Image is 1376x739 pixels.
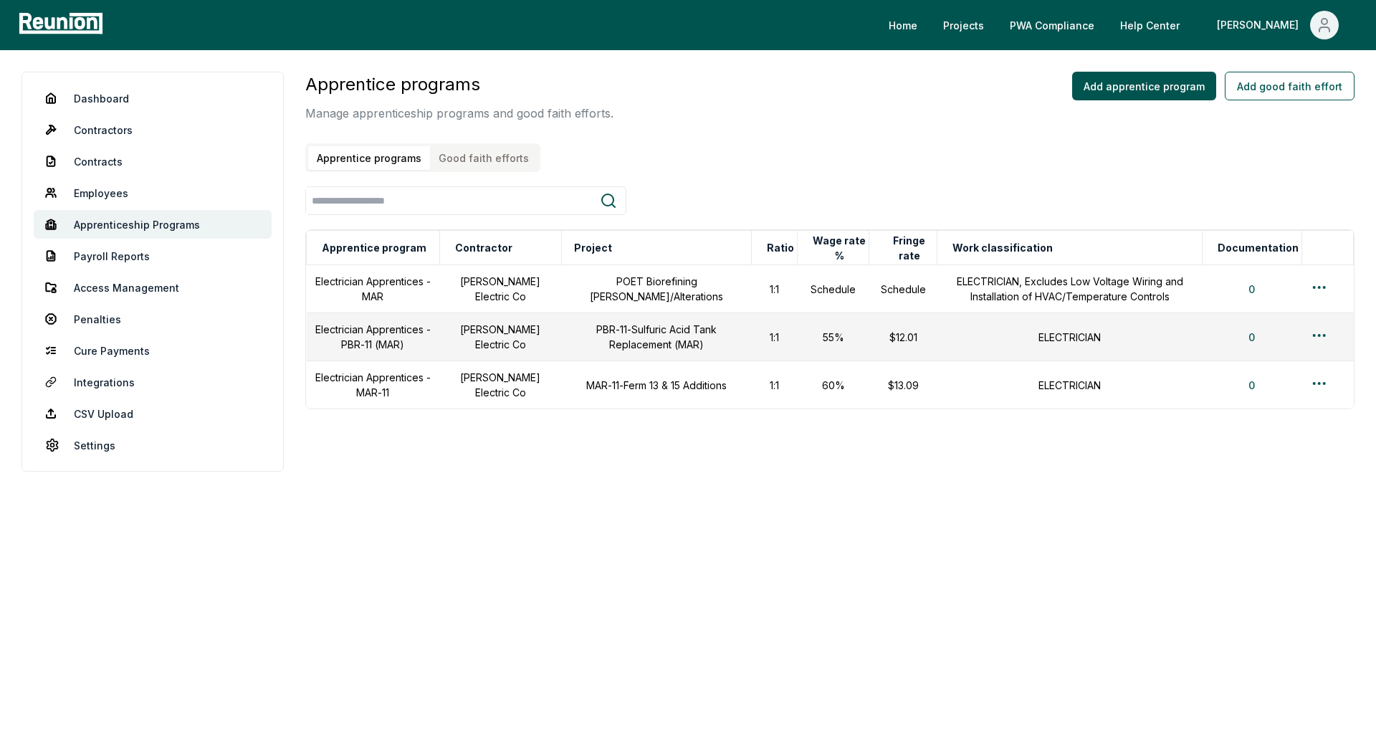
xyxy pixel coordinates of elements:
[34,84,272,113] a: Dashboard
[439,313,562,361] td: [PERSON_NAME] Electric Co
[439,265,562,313] td: [PERSON_NAME] Electric Co
[439,361,562,409] td: [PERSON_NAME] Electric Co
[810,234,869,262] button: Wage rate %
[34,210,272,239] a: Apprenticeship Programs
[452,234,515,262] button: Contractor
[751,313,797,361] td: 1:1
[932,11,995,39] a: Projects
[797,265,869,313] td: Schedule
[34,336,272,365] a: Cure Payments
[1072,72,1216,100] button: Add apprentice program
[570,322,743,352] p: PBR-11-Sulfuric Acid Tank Replacement (MAR)
[1225,72,1354,100] button: Add good faith effort
[305,72,613,97] h3: Apprentice programs
[307,265,440,313] td: Electrician Apprentices - MAR
[937,265,1203,313] td: ELECTRICIAN, Excludes Low Voltage Wiring and Installation of HVAC/Temperature Controls
[562,231,752,265] th: Project
[34,305,272,333] a: Penalties
[764,234,797,262] button: Ratio
[869,313,937,361] td: $12.01
[751,361,797,409] td: 1:1
[570,274,743,304] p: POET Biorefining [PERSON_NAME]/Alterations
[34,147,272,176] a: Contracts
[937,361,1203,409] td: ELECTRICIAN
[308,146,430,170] button: Apprentice programs
[1215,234,1301,262] button: Documentation
[1237,371,1266,399] button: 0
[869,265,937,313] td: Schedule
[751,265,797,313] td: 1:1
[950,234,1056,262] button: Work classification
[319,234,429,262] button: Apprentice program
[797,361,869,409] td: 60%
[1237,323,1266,351] button: 0
[430,146,537,170] button: Good faith efforts
[34,242,272,270] a: Payroll Reports
[34,368,272,396] a: Integrations
[1205,11,1350,39] button: [PERSON_NAME]
[998,11,1106,39] a: PWA Compliance
[1109,11,1191,39] a: Help Center
[34,431,272,459] a: Settings
[570,378,743,393] p: MAR-11-Ferm 13 & 15 Additions
[305,105,613,122] p: Manage apprenticeship programs and good faith efforts.
[877,11,1362,39] nav: Main
[877,11,929,39] a: Home
[34,399,272,428] a: CSV Upload
[307,361,440,409] td: Electrician Apprentices - MAR-11
[1237,275,1266,303] button: 0
[307,313,440,361] td: Electrician Apprentices - PBR-11 (MAR)
[34,178,272,207] a: Employees
[1217,11,1304,39] div: [PERSON_NAME]
[34,115,272,144] a: Contractors
[869,361,937,409] td: $13.09
[34,273,272,302] a: Access Management
[797,313,869,361] td: 55%
[881,234,937,262] button: Fringe rate
[937,313,1203,361] td: ELECTRICIAN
